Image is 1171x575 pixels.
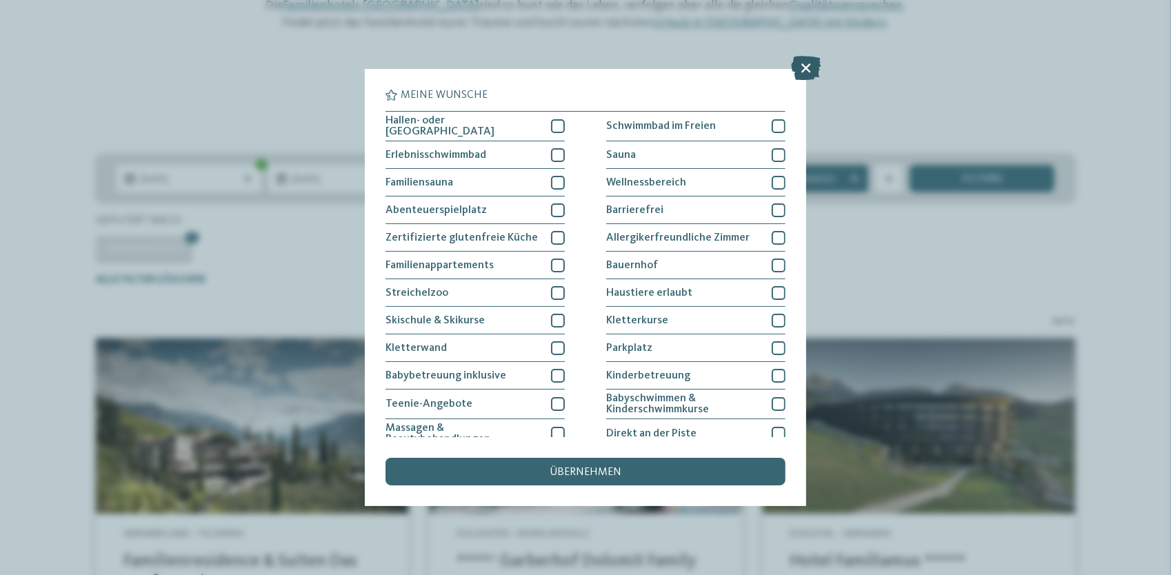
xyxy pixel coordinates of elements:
[386,232,538,243] span: Zertifizierte glutenfreie Küche
[606,177,686,188] span: Wellnessbereich
[550,467,621,478] span: übernehmen
[606,343,652,354] span: Parkplatz
[386,370,506,381] span: Babybetreuung inklusive
[606,315,668,326] span: Kletterkurse
[606,260,658,271] span: Bauernhof
[401,90,488,101] span: Meine Wünsche
[606,232,750,243] span: Allergikerfreundliche Zimmer
[386,150,486,161] span: Erlebnisschwimmbad
[386,315,485,326] span: Skischule & Skikurse
[606,121,716,132] span: Schwimmbad im Freien
[386,177,453,188] span: Familiensauna
[386,205,487,216] span: Abenteuerspielplatz
[606,370,690,381] span: Kinderbetreuung
[606,393,761,415] span: Babyschwimmen & Kinderschwimmkurse
[606,287,692,299] span: Haustiere erlaubt
[386,399,472,410] span: Teenie-Angebote
[606,205,663,216] span: Barrierefrei
[386,423,541,445] span: Massagen & Beautybehandlungen
[606,428,697,439] span: Direkt an der Piste
[386,287,448,299] span: Streichelzoo
[386,260,494,271] span: Familienappartements
[606,150,636,161] span: Sauna
[386,115,541,137] span: Hallen- oder [GEOGRAPHIC_DATA]
[386,343,447,354] span: Kletterwand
